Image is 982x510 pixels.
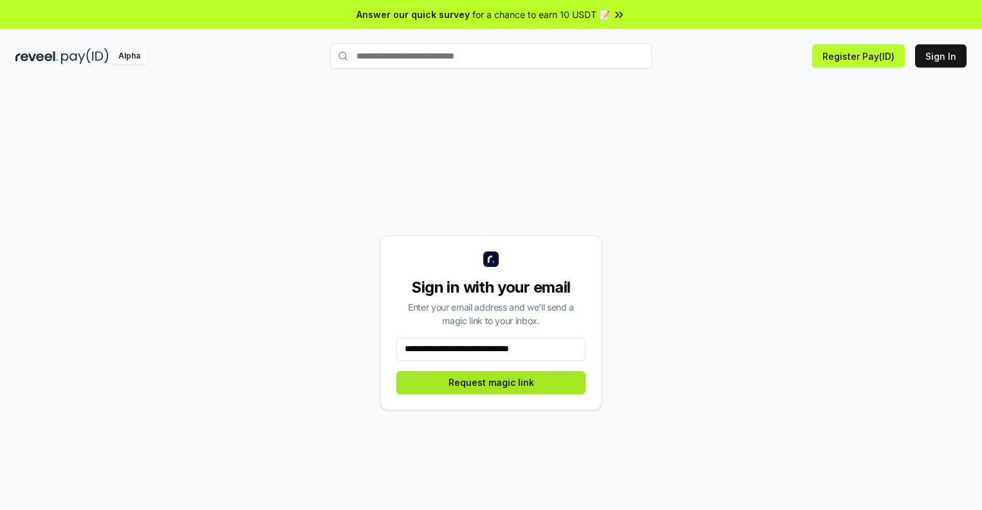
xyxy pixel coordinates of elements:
div: Enter your email address and we’ll send a magic link to your inbox. [396,300,586,327]
button: Sign In [915,44,967,68]
button: Request magic link [396,371,586,394]
span: for a chance to earn 10 USDT 📝 [472,8,610,21]
button: Register Pay(ID) [812,44,905,68]
div: Sign in with your email [396,277,586,298]
img: pay_id [61,48,109,64]
img: reveel_dark [15,48,59,64]
div: Alpha [111,48,147,64]
span: Answer our quick survey [357,8,470,21]
img: logo_small [483,251,499,267]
